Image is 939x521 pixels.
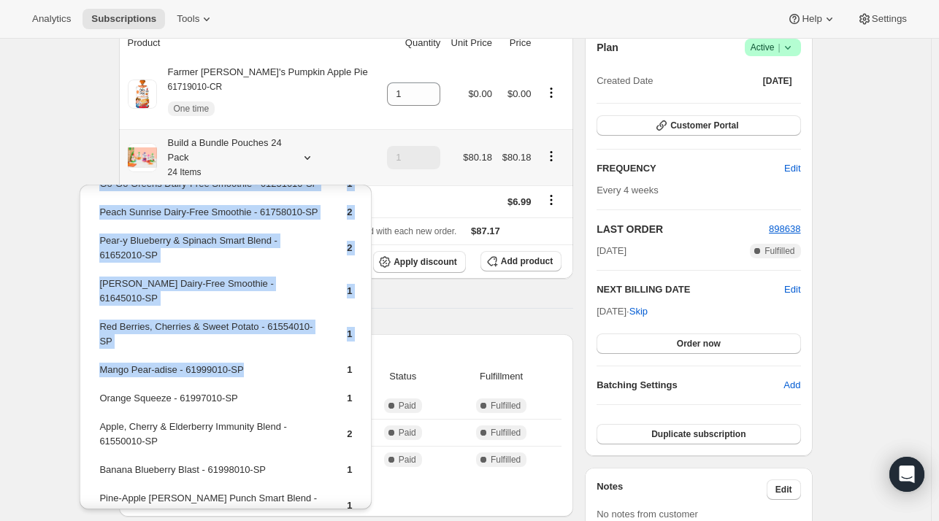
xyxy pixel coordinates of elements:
[480,251,562,271] button: Add product
[347,178,352,189] span: 1
[491,454,521,466] span: Fulfilled
[23,9,80,29] button: Analytics
[399,427,416,439] span: Paid
[597,333,800,354] button: Order now
[784,282,800,297] button: Edit
[497,27,536,59] th: Price
[889,457,924,492] div: Open Intercom Messenger
[347,428,352,439] span: 2
[764,245,794,257] span: Fulfilled
[767,479,801,500] button: Edit
[445,27,497,59] th: Unit Price
[99,462,322,489] td: Banana Blueberry Blast - 61998010-SP
[491,400,521,412] span: Fulfilled
[597,244,626,258] span: [DATE]
[380,27,445,59] th: Quantity
[364,369,441,384] span: Status
[783,378,800,393] span: Add
[463,152,492,163] span: $80.18
[507,88,532,99] span: $0.00
[597,115,800,136] button: Customer Portal
[775,157,809,180] button: Edit
[168,82,223,92] small: 61719010-CR
[784,161,800,176] span: Edit
[597,222,769,236] h2: LAST ORDER
[119,27,381,59] th: Product
[347,464,352,475] span: 1
[597,74,653,88] span: Created Date
[597,509,698,520] span: No notes from customer
[597,161,784,176] h2: FREQUENCY
[769,222,800,236] button: 898638
[347,393,352,404] span: 1
[540,148,563,164] button: Product actions
[802,13,821,25] span: Help
[597,424,800,444] button: Duplicate subscription
[32,13,71,25] span: Analytics
[99,319,322,360] td: Red Berries, Cherries & Sweet Potato - 61554010-SP
[347,500,352,511] span: 1
[450,369,553,384] span: Fulfillment
[751,40,795,55] span: Active
[507,196,532,207] span: $6.99
[491,427,521,439] span: Fulfilled
[501,255,553,267] span: Add product
[468,88,492,99] span: $0.00
[540,192,563,208] button: Shipping actions
[168,167,202,177] small: 24 Items
[347,364,352,375] span: 1
[778,42,780,53] span: |
[597,306,648,317] span: [DATE] ·
[347,207,352,217] span: 2
[177,13,199,25] span: Tools
[157,65,368,123] div: Farmer [PERSON_NAME]'s Pumpkin Apple Pie
[347,328,352,339] span: 1
[502,152,532,163] span: $80.18
[848,9,916,29] button: Settings
[597,479,767,500] h3: Notes
[677,338,721,350] span: Order now
[394,256,457,268] span: Apply discount
[373,251,466,273] button: Apply discount
[471,225,500,236] span: $87.17
[99,419,322,460] td: Apple, Cherry & Elderberry Immunity Blend - 61550010-SP
[157,136,288,180] div: Build a Bundle Pouches 24 Pack
[91,13,156,25] span: Subscriptions
[168,9,223,29] button: Tools
[399,454,416,466] span: Paid
[775,484,792,495] span: Edit
[99,276,322,317] td: [PERSON_NAME] Dairy-Free Smoothie - 61645010-SP
[670,120,738,131] span: Customer Portal
[621,300,656,323] button: Skip
[99,233,322,274] td: Pear-y Blueberry & Spinach Smart Blend - 61652010-SP
[597,378,783,393] h6: Batching Settings
[399,400,416,412] span: Paid
[597,40,618,55] h2: Plan
[778,9,845,29] button: Help
[99,204,322,231] td: Peach Sunrise Dairy-Free Smoothie - 61758010-SP
[347,285,352,296] span: 1
[754,71,801,91] button: [DATE]
[597,282,784,297] h2: NEXT BILLING DATE
[540,85,563,101] button: Product actions
[99,390,322,417] td: Orange Squeeze - 61997010-SP
[629,304,648,319] span: Skip
[872,13,907,25] span: Settings
[99,176,322,203] td: Go-Go Greens Dairy-Free Smoothie - 61251010-SP
[769,223,800,234] a: 898638
[174,103,210,115] span: One time
[128,80,157,109] img: product img
[99,362,322,389] td: Mango Pear-adise - 61999010-SP
[775,374,809,397] button: Add
[763,75,792,87] span: [DATE]
[651,428,746,440] span: Duplicate subscription
[347,242,352,253] span: 2
[83,9,165,29] button: Subscriptions
[597,185,659,196] span: Every 4 weeks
